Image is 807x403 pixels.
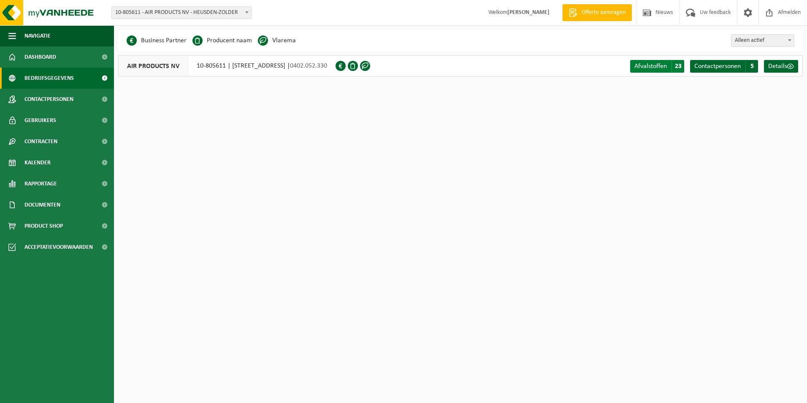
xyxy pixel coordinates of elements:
[672,60,684,73] span: 23
[258,34,296,47] li: Vlarema
[731,35,794,46] span: Alleen actief
[731,34,794,47] span: Alleen actief
[768,63,787,70] span: Details
[24,89,73,110] span: Contactpersonen
[24,237,93,258] span: Acceptatievoorwaarden
[111,6,252,19] span: 10-805611 - AIR PRODUCTS NV - HEUSDEN-ZOLDER
[118,55,336,76] div: 10-805611 | [STREET_ADDRESS] |
[24,131,57,152] span: Contracten
[630,60,684,73] a: Afvalstoffen 23
[580,8,628,17] span: Offerte aanvragen
[192,34,252,47] li: Producent naam
[112,7,251,19] span: 10-805611 - AIR PRODUCTS NV - HEUSDEN-ZOLDER
[119,56,188,76] span: AIR PRODUCTS NV
[24,25,51,46] span: Navigatie
[24,110,56,131] span: Gebruikers
[24,215,63,237] span: Product Shop
[24,46,56,68] span: Dashboard
[634,63,667,70] span: Afvalstoffen
[290,63,327,69] span: 0402.052.330
[127,34,187,47] li: Business Partner
[764,60,798,73] a: Details
[690,60,758,73] a: Contactpersonen 5
[745,60,758,73] span: 5
[694,63,741,70] span: Contactpersonen
[24,68,74,89] span: Bedrijfsgegevens
[507,9,550,16] strong: [PERSON_NAME]
[24,194,60,215] span: Documenten
[24,173,57,194] span: Rapportage
[562,4,632,21] a: Offerte aanvragen
[24,152,51,173] span: Kalender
